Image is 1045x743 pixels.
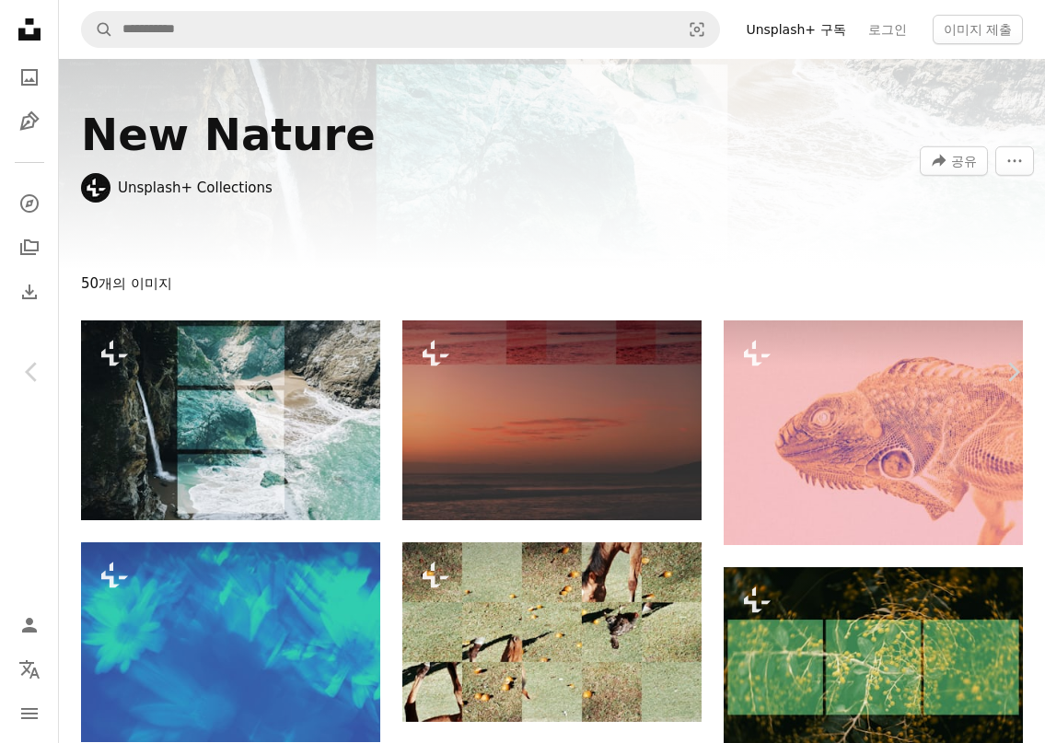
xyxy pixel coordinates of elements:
[11,273,48,310] a: 다운로드 내역
[81,11,720,48] form: 사이트 전체에서 이미지 찾기
[11,185,48,222] a: 탐색
[951,147,977,175] span: 공유
[675,12,719,47] button: 시각적 검색
[735,15,856,44] a: Unsplash+ 구독
[11,695,48,732] button: 메뉴
[11,103,48,140] a: 일러스트
[82,12,113,47] button: Unsplash 검색
[81,412,380,428] a: 부서지는 파도가 있는 해안선의 조감도
[81,269,172,298] span: 50개의 이미지
[402,623,702,640] a: 체크 무늬로 날아다니는 새들
[995,146,1034,176] button: 더 많은 작업
[933,15,1023,44] button: 이미지 제출
[81,633,380,650] a: 파란색과 녹색의 추상적인 꽃무늬
[402,320,702,520] img: 잔잔한 바다 위로 지는 일몰
[857,15,918,44] a: 로그인
[724,320,1023,545] img: 분홍색 배경에 질감이 있는 피부를 가진 카멜레온
[118,179,273,197] a: Unsplash+ Collections
[402,412,702,428] a: 잔잔한 바다 위로 지는 일몰
[402,542,702,722] img: 체크 무늬로 날아다니는 새들
[81,320,380,520] img: 부서지는 파도가 있는 해안선의 조감도
[724,658,1023,675] a: 나뭇가지가 있는 녹색 추상 패턴
[81,542,380,742] img: 파란색과 녹색의 추상적인 꽃무늬
[981,284,1045,460] a: 다음
[11,229,48,266] a: 컬렉션
[81,110,702,158] div: New Nature
[81,173,110,203] img: Unsplash+ Collections의 프로필로 이동
[920,146,988,176] button: 이 이미지 공유
[724,424,1023,440] a: 분홍색 배경에 질감이 있는 피부를 가진 카멜레온
[11,59,48,96] a: 사진
[11,607,48,644] a: 로그인 / 가입
[11,651,48,688] button: 언어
